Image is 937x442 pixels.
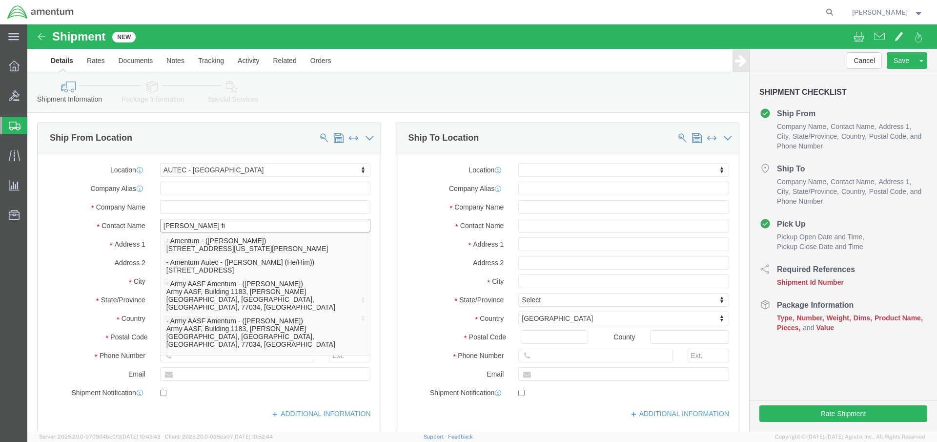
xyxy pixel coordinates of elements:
span: [DATE] 10:52:44 [233,434,273,440]
iframe: FS Legacy Container [27,24,937,432]
a: Support [424,434,448,440]
button: [PERSON_NAME] [852,6,924,18]
span: [DATE] 10:43:43 [121,434,161,440]
a: Feedback [448,434,473,440]
span: Lisa Cunningham [852,7,908,18]
span: Copyright © [DATE]-[DATE] Agistix Inc., All Rights Reserved [775,433,925,441]
span: Client: 2025.20.0-035ba07 [165,434,273,440]
span: Server: 2025.20.0-970904bc0f3 [39,434,161,440]
img: logo [7,5,74,20]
